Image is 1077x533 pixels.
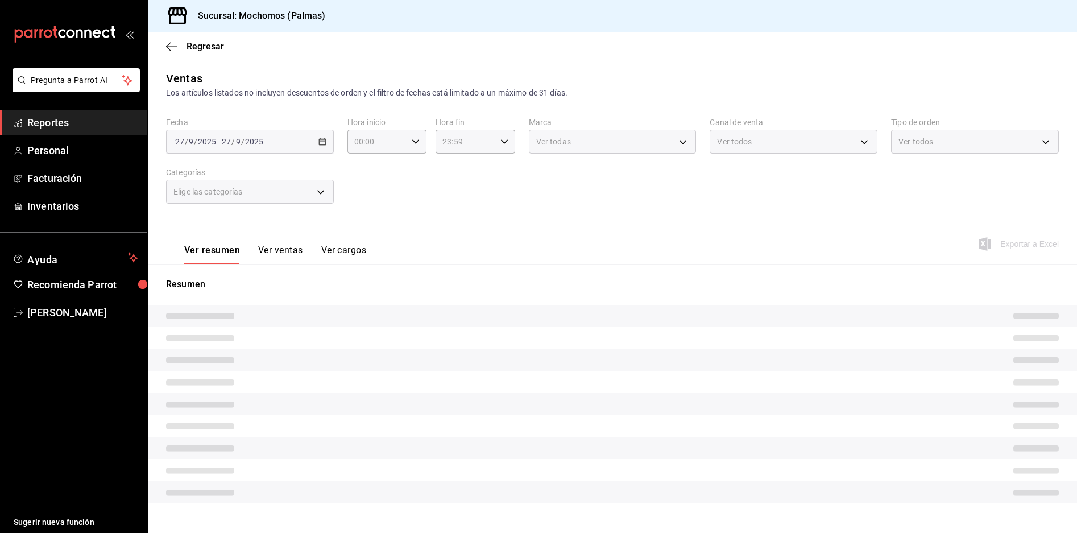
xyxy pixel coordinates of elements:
span: - [218,137,220,146]
button: Ver cargos [321,245,367,264]
a: Pregunta a Parrot AI [8,82,140,94]
span: Pregunta a Parrot AI [31,75,122,86]
input: -- [235,137,241,146]
span: Recomienda Parrot [27,277,138,292]
span: Ayuda [27,251,123,265]
span: Personal [27,143,138,158]
button: Ver ventas [258,245,303,264]
span: Facturación [27,171,138,186]
input: ---- [197,137,217,146]
button: Ver resumen [184,245,240,264]
label: Categorías [166,168,334,176]
span: Reportes [27,115,138,130]
span: Ver todas [536,136,571,147]
div: Los artículos listados no incluyen descuentos de orden y el filtro de fechas está limitado a un m... [166,87,1059,99]
button: open_drawer_menu [125,30,134,39]
span: Inventarios [27,199,138,214]
h3: Sucursal: Mochomos (Palmas) [189,9,326,23]
div: Ventas [166,70,202,87]
span: Sugerir nueva función [14,517,138,528]
span: / [231,137,235,146]
span: Elige las categorías [173,186,243,197]
span: / [185,137,188,146]
span: Regresar [187,41,224,52]
span: Ver todos [717,136,752,147]
span: / [241,137,245,146]
label: Fecha [166,118,334,126]
label: Hora inicio [347,118,426,126]
input: -- [188,137,194,146]
button: Pregunta a Parrot AI [13,68,140,92]
label: Canal de venta [710,118,877,126]
label: Hora fin [436,118,515,126]
button: Regresar [166,41,224,52]
span: Ver todos [898,136,933,147]
input: -- [175,137,185,146]
label: Marca [529,118,697,126]
span: / [194,137,197,146]
div: navigation tabs [184,245,366,264]
p: Resumen [166,278,1059,291]
span: [PERSON_NAME] [27,305,138,320]
label: Tipo de orden [891,118,1059,126]
input: ---- [245,137,264,146]
input: -- [221,137,231,146]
